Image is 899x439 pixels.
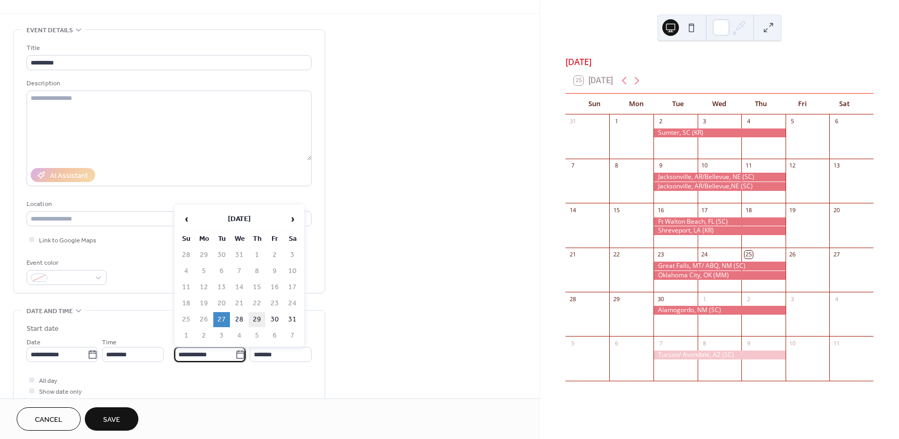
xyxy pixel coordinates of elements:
td: 17 [284,280,301,295]
td: 23 [266,296,283,311]
td: 30 [213,248,230,263]
span: Save [103,415,120,425]
td: 4 [178,264,195,279]
td: 15 [249,280,265,295]
div: 4 [744,118,752,125]
td: 29 [196,248,212,263]
td: 24 [284,296,301,311]
div: 6 [832,118,840,125]
div: 29 [612,295,620,303]
span: Date and time [27,306,73,317]
td: 2 [266,248,283,263]
td: 28 [231,312,248,327]
div: 27 [832,251,840,259]
td: 28 [178,248,195,263]
div: 11 [832,339,840,347]
div: 10 [701,162,709,170]
div: 24 [701,251,709,259]
th: Su [178,231,195,247]
div: Thu [740,94,782,114]
div: Description [27,78,310,89]
div: 31 [569,118,576,125]
td: 14 [231,280,248,295]
div: 6 [612,339,620,347]
th: Fr [266,231,283,247]
th: We [231,231,248,247]
div: 28 [569,295,576,303]
td: 31 [284,312,301,327]
div: 26 [789,251,797,259]
div: Fri [782,94,824,114]
td: 20 [213,296,230,311]
td: 22 [249,296,265,311]
td: 6 [266,328,283,343]
td: 29 [249,312,265,327]
div: 5 [569,339,576,347]
td: 5 [196,264,212,279]
td: 26 [196,312,212,327]
td: 3 [213,328,230,343]
span: Time [102,337,117,348]
div: 21 [569,251,576,259]
th: Mo [196,231,212,247]
div: 1 [612,118,620,125]
div: 7 [569,162,576,170]
div: 13 [832,162,840,170]
div: 2 [657,118,664,125]
div: 8 [701,339,709,347]
div: 12 [789,162,797,170]
td: 4 [231,328,248,343]
div: 18 [744,206,752,214]
div: 15 [612,206,620,214]
td: 11 [178,280,195,295]
div: 3 [701,118,709,125]
td: 5 [249,328,265,343]
div: Alamogordo, NM (SC) [653,306,786,315]
button: Save [85,407,138,431]
td: 12 [196,280,212,295]
div: Great Falls, MT/ ABQ, NM (SC) [653,262,786,270]
div: Tue [657,94,699,114]
div: 3 [789,295,797,303]
span: Link to Google Maps [39,235,96,246]
th: Th [249,231,265,247]
div: 25 [744,251,752,259]
div: [DATE] [566,56,874,68]
div: 16 [657,206,664,214]
td: 27 [213,312,230,327]
td: 6 [213,264,230,279]
span: All day [39,376,57,386]
div: 19 [789,206,797,214]
button: Cancel [17,407,81,431]
span: Date [27,337,41,348]
td: 16 [266,280,283,295]
div: 17 [701,206,709,214]
td: 13 [213,280,230,295]
td: 8 [249,264,265,279]
div: Ft Walton Beach, FL (SC) [653,217,786,226]
div: 2 [744,295,752,303]
td: 31 [231,248,248,263]
div: 1 [701,295,709,303]
th: [DATE] [196,208,283,230]
div: 14 [569,206,576,214]
div: 7 [657,339,664,347]
td: 7 [231,264,248,279]
td: 21 [231,296,248,311]
span: › [285,209,300,229]
td: 9 [266,264,283,279]
td: 19 [196,296,212,311]
td: 25 [178,312,195,327]
td: 1 [178,328,195,343]
div: 5 [789,118,797,125]
div: 4 [832,295,840,303]
span: Cancel [35,415,62,425]
span: ‹ [178,209,194,229]
div: 9 [657,162,664,170]
div: Shreveport, LA (KR) [653,226,786,235]
div: Sumter, SC (KR) [653,128,786,137]
div: Start date [27,324,59,334]
div: Sun [574,94,615,114]
td: 3 [284,248,301,263]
